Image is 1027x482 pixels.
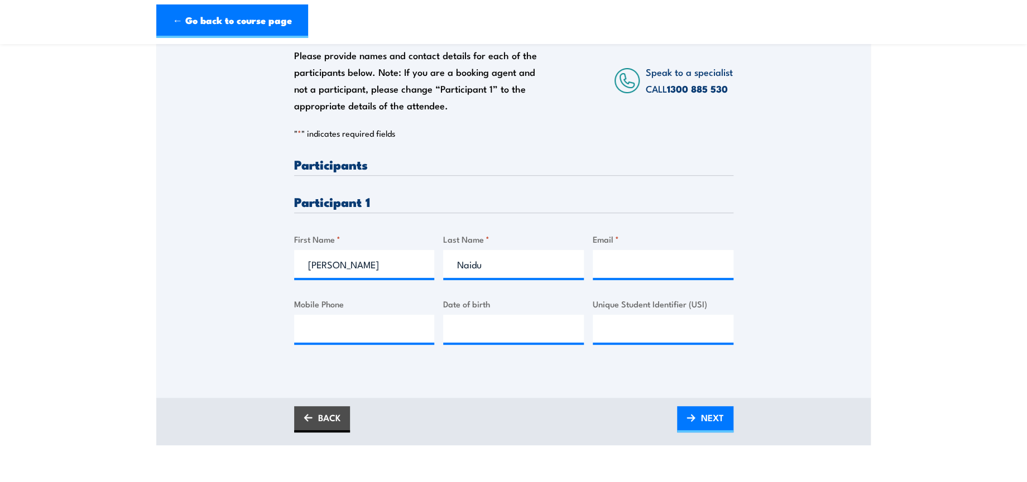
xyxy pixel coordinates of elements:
a: 1300 885 530 [667,81,728,96]
label: First Name [294,233,435,245]
a: NEXT [677,406,733,432]
h3: Participant 1 [294,195,733,208]
label: Unique Student Identifier (USI) [593,297,733,310]
label: Last Name [443,233,584,245]
label: Email [593,233,733,245]
a: ← Go back to course page [156,4,308,38]
h3: Participants [294,158,733,171]
label: Mobile Phone [294,297,435,310]
a: BACK [294,406,350,432]
div: Please provide names and contact details for each of the participants below. Note: If you are a b... [294,47,548,114]
span: Speak to a specialist CALL [646,65,733,95]
span: NEXT [701,403,724,432]
label: Date of birth [443,297,584,310]
p: " " indicates required fields [294,128,733,139]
